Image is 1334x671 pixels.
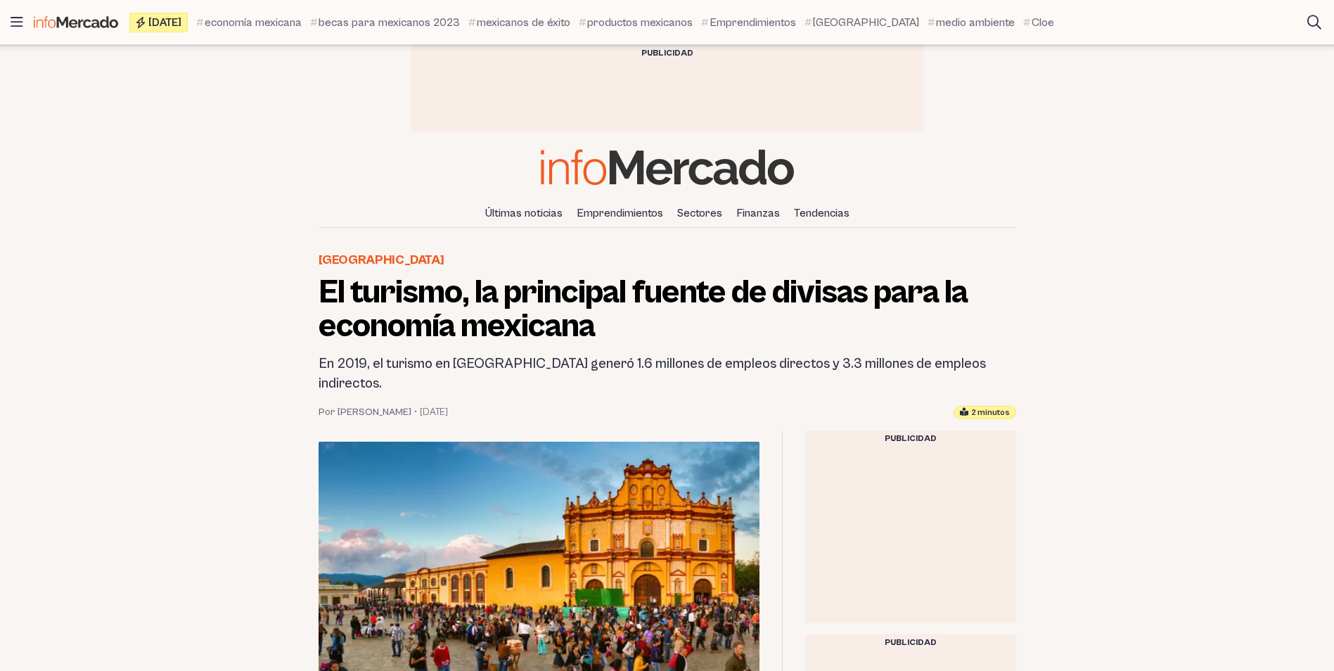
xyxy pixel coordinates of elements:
[805,634,1016,651] div: Publicidad
[701,14,796,31] a: Emprendimientos
[414,405,417,419] span: •
[587,14,693,31] span: productos mexicanos
[148,17,181,28] span: [DATE]
[477,14,570,31] span: mexicanos de éxito
[928,14,1015,31] a: medio ambiente
[319,14,460,31] span: becas para mexicanos 2023
[205,14,302,31] span: economía mexicana
[319,276,1016,343] h1: El turismo, la principal fuente de divisas para la economía mexicana
[710,14,796,31] span: Emprendimientos
[936,14,1015,31] span: medio ambiente
[34,16,118,28] img: Infomercado México logo
[411,45,923,62] div: Publicidad
[480,201,568,225] a: Últimas noticias
[672,201,728,225] a: Sectores
[319,354,1016,394] h2: En 2019, el turismo en [GEOGRAPHIC_DATA] generó 1.6 millones de empleos directos y 3.3 millones d...
[310,14,460,31] a: becas para mexicanos 2023
[319,250,444,270] a: [GEOGRAPHIC_DATA]
[571,201,669,225] a: Emprendimientos
[468,14,570,31] a: mexicanos de éxito
[196,14,302,31] a: economía mexicana
[1023,14,1054,31] a: Cloe
[541,149,794,185] img: Infomercado México logo
[804,14,919,31] a: [GEOGRAPHIC_DATA]
[319,405,411,419] a: Por [PERSON_NAME]
[420,405,448,419] time: 12 mayo, 2023 10:00
[805,430,1016,447] div: Publicidad
[805,447,1016,623] iframe: Advertisement
[954,406,1016,419] div: Tiempo estimado de lectura: 2 minutos
[813,14,919,31] span: [GEOGRAPHIC_DATA]
[788,201,855,225] a: Tendencias
[731,201,785,225] a: Finanzas
[411,65,923,129] iframe: Advertisement
[579,14,693,31] a: productos mexicanos
[1032,14,1054,31] span: Cloe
